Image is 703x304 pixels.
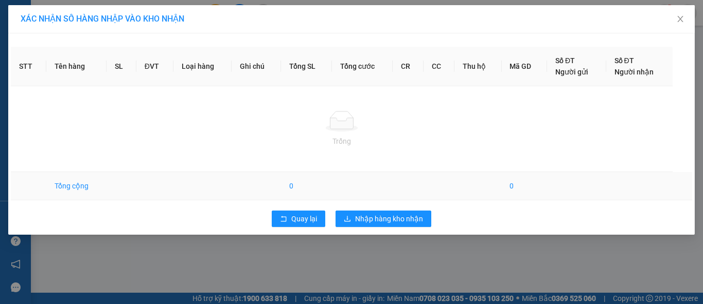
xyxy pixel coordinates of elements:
td: Tổng cộng [46,172,107,200]
th: SL [107,47,136,86]
span: XÁC NHẬN SỐ HÀNG NHẬP VÀO KHO NHẬN [21,14,184,24]
th: CC [424,47,454,86]
th: Tổng cước [332,47,393,86]
td: 0 [281,172,332,200]
th: ĐVT [136,47,173,86]
th: Tên hàng [46,47,107,86]
div: Trống [19,136,664,147]
button: rollbackQuay lại [272,211,325,227]
th: Ghi chú [232,47,281,86]
span: rollback [280,215,287,223]
th: Mã GD [502,47,547,86]
span: Số ĐT [555,56,575,65]
button: Close [666,5,695,34]
span: close [676,15,684,23]
span: Nhập hàng kho nhận [355,213,423,224]
td: 0 [502,172,547,200]
span: download [344,215,351,223]
span: Người nhận [614,68,654,76]
th: CR [393,47,424,86]
th: Thu hộ [454,47,502,86]
span: Người gửi [555,68,588,76]
button: downloadNhập hàng kho nhận [336,211,431,227]
th: Loại hàng [173,47,232,86]
th: Tổng SL [281,47,332,86]
th: STT [11,47,46,86]
span: Quay lại [291,213,317,224]
span: Số ĐT [614,56,634,65]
